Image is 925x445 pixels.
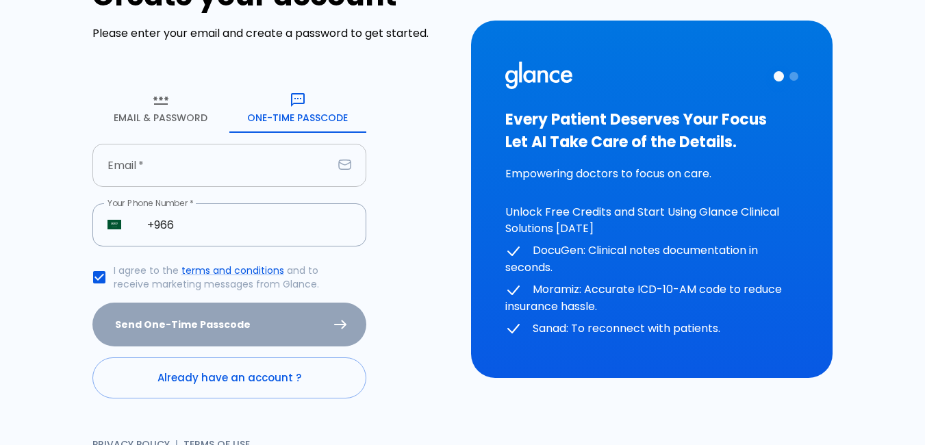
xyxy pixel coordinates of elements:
p: Moramiz: Accurate ICD-10-AM code to reduce insurance hassle. [505,281,799,315]
input: your.email@example.com [92,144,333,187]
p: Please enter your email and create a password to get started. [92,25,455,42]
img: unknown [107,220,121,229]
p: Sanad: To reconnect with patients. [505,320,799,338]
button: One-Time Passcode [229,84,366,133]
a: Already have an account ? [92,357,366,398]
p: Unlock Free Credits and Start Using Glance Clinical Solutions [DATE] [505,204,799,237]
p: Empowering doctors to focus on care. [505,166,799,182]
a: terms and conditions [181,264,284,277]
p: I agree to the and to receive marketing messages from Glance. [114,264,355,291]
button: Select country [102,212,127,237]
p: DocuGen: Clinical notes documentation in seconds. [505,242,799,276]
button: Email & Password [92,84,229,133]
h3: Every Patient Deserves Your Focus Let AI Take Care of the Details. [505,108,799,153]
